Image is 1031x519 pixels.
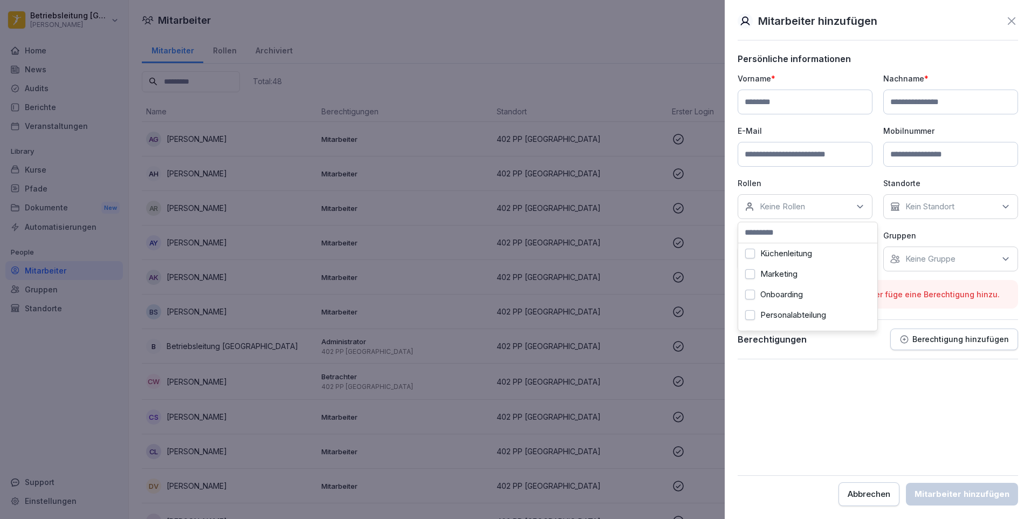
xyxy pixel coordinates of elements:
[738,177,872,189] p: Rollen
[883,230,1018,241] p: Gruppen
[890,329,1018,350] button: Berechtigung hinzufügen
[883,73,1018,84] p: Nachname
[838,482,899,506] button: Abbrechen
[883,177,1018,189] p: Standorte
[848,488,890,500] div: Abbrechen
[760,290,803,299] label: Onboarding
[912,335,1009,344] p: Berechtigung hinzufügen
[760,310,826,320] label: Personalabteilung
[738,53,1018,64] p: Persönliche informationen
[760,249,812,258] label: Küchenleitung
[915,488,1009,500] div: Mitarbeiter hinzufügen
[738,334,807,345] p: Berechtigungen
[905,254,956,264] p: Keine Gruppe
[738,73,872,84] p: Vorname
[738,125,872,136] p: E-Mail
[746,289,1009,300] p: Bitte wähle einen Standort aus oder füge eine Berechtigung hinzu.
[760,269,798,279] label: Marketing
[758,13,877,29] p: Mitarbeiter hinzufügen
[906,483,1018,506] button: Mitarbeiter hinzufügen
[760,201,805,212] p: Keine Rollen
[905,201,954,212] p: Kein Standort
[883,125,1018,136] p: Mobilnummer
